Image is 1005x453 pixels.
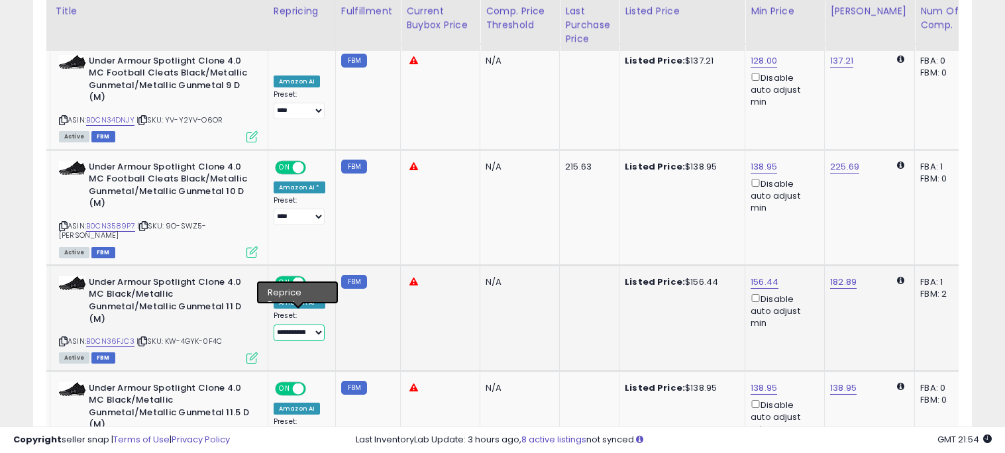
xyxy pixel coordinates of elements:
[89,55,250,107] b: Under Armour Spotlight Clone 4.0 MC Football Cleats Black/Metallic Gunmetal/Metallic Gunmetal 9 D...
[830,5,909,19] div: [PERSON_NAME]
[751,5,819,19] div: Min Price
[920,288,964,300] div: FBM: 2
[13,434,230,446] div: seller snap | |
[113,433,170,446] a: Terms of Use
[937,433,992,446] span: 2025-08-16 21:54 GMT
[59,276,258,362] div: ASIN:
[751,397,814,436] div: Disable auto adjust min
[625,161,735,173] div: $138.95
[486,161,549,173] div: N/A
[356,434,992,446] div: Last InventoryLab Update: 3 hours ago, not synced.
[830,276,857,289] a: 182.89
[751,176,814,215] div: Disable auto adjust min
[486,5,554,32] div: Comp. Price Threshold
[625,55,735,67] div: $137.21
[751,276,778,289] a: 156.44
[304,383,325,394] span: OFF
[59,55,258,141] div: ASIN:
[59,352,89,364] span: All listings currently available for purchase on Amazon
[274,90,325,120] div: Preset:
[59,55,85,69] img: 31KPYRjBl3L._SL40_.jpg
[91,131,115,142] span: FBM
[920,55,964,67] div: FBA: 0
[59,382,85,396] img: 31KPYRjBl3L._SL40_.jpg
[341,5,395,19] div: Fulfillment
[89,276,250,328] b: Under Armour Spotlight Clone 4.0 MC Black/Metallic Gunmetal/Metallic Gunmetal 11 D (M)
[920,382,964,394] div: FBA: 0
[274,196,325,226] div: Preset:
[341,381,367,395] small: FBM
[59,276,85,290] img: 31KPYRjBl3L._SL40_.jpg
[625,276,685,288] b: Listed Price:
[89,382,250,434] b: Under Armour Spotlight Clone 4.0 MC Black/Metallic Gunmetal/Metallic Gunmetal 11.5 D (M)
[172,433,230,446] a: Privacy Policy
[830,54,853,68] a: 137.21
[13,433,62,446] strong: Copyright
[920,173,964,185] div: FBM: 0
[59,161,85,175] img: 31KPYRjBl3L._SL40_.jpg
[625,5,739,19] div: Listed Price
[89,161,250,213] b: Under Armour Spotlight Clone 4.0 MC Football Cleats Black/Metallic Gunmetal/Metallic Gunmetal 10 ...
[276,383,293,394] span: ON
[136,336,222,346] span: | SKU: KW-4GYK-0F4C
[59,131,89,142] span: All listings currently available for purchase on Amazon
[406,5,474,32] div: Current Buybox Price
[91,352,115,364] span: FBM
[486,276,549,288] div: N/A
[625,276,735,288] div: $156.44
[274,181,325,193] div: Amazon AI *
[920,161,964,173] div: FBA: 1
[341,275,367,289] small: FBM
[276,162,293,173] span: ON
[276,277,293,288] span: ON
[920,67,964,79] div: FBM: 0
[920,5,969,32] div: Num of Comp.
[625,160,685,173] b: Listed Price:
[274,297,325,309] div: Amazon AI *
[304,162,325,173] span: OFF
[751,70,814,109] div: Disable auto adjust min
[56,5,262,19] div: Title
[920,394,964,406] div: FBM: 0
[751,160,777,174] a: 138.95
[625,382,735,394] div: $138.95
[565,5,613,46] div: Last Purchase Price
[565,161,609,173] div: 215.63
[304,277,325,288] span: OFF
[274,75,320,87] div: Amazon AI
[521,433,586,446] a: 8 active listings
[59,221,206,240] span: | SKU: 9O-SWZ5-[PERSON_NAME]
[274,403,320,415] div: Amazon AI
[86,115,134,126] a: B0CN34DNJY
[751,54,777,68] a: 128.00
[830,381,857,395] a: 138.95
[59,247,89,258] span: All listings currently available for purchase on Amazon
[59,161,258,256] div: ASIN:
[274,5,330,19] div: Repricing
[86,336,134,347] a: B0CN36FJC3
[136,115,223,125] span: | SKU: YV-Y2YV-O6OR
[625,54,685,67] b: Listed Price:
[341,54,367,68] small: FBM
[830,160,859,174] a: 225.69
[625,381,685,394] b: Listed Price:
[86,221,135,232] a: B0CN3589P7
[274,311,325,341] div: Preset:
[91,247,115,258] span: FBM
[920,276,964,288] div: FBA: 1
[486,55,549,67] div: N/A
[751,381,777,395] a: 138.95
[341,160,367,174] small: FBM
[486,382,549,394] div: N/A
[751,291,814,330] div: Disable auto adjust min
